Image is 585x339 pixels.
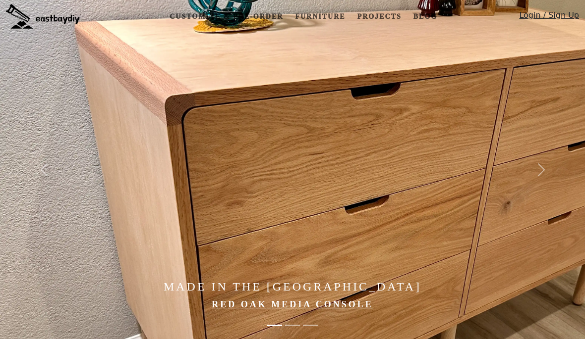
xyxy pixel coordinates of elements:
img: eastbaydiy [6,4,80,29]
button: Elevate Your Home with Handcrafted Japanese-Style Furniture [285,320,300,331]
h4: Made in the [GEOGRAPHIC_DATA] [88,280,497,294]
button: Made in the Bay Area [267,320,282,331]
a: Projects [353,7,406,26]
button: Elevate Your Home with Handcrafted Japanese-Style Furniture [303,320,318,331]
a: Red Oak Media Console [212,299,373,309]
a: Customize & Pre-order [166,7,287,26]
a: Login / Sign Up [519,9,579,26]
a: Furniture [291,7,349,26]
a: Blog [409,7,441,26]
